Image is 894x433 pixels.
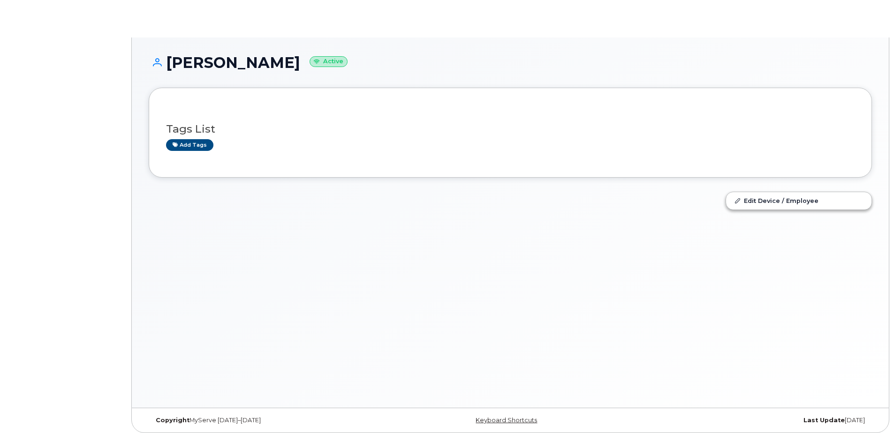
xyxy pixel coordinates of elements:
small: Active [310,56,348,67]
a: Keyboard Shortcuts [476,417,537,424]
div: MyServe [DATE]–[DATE] [149,417,390,424]
h3: Tags List [166,123,855,135]
strong: Last Update [803,417,845,424]
h1: [PERSON_NAME] [149,54,872,71]
div: [DATE] [631,417,872,424]
a: Add tags [166,139,213,151]
strong: Copyright [156,417,189,424]
a: Edit Device / Employee [726,192,871,209]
